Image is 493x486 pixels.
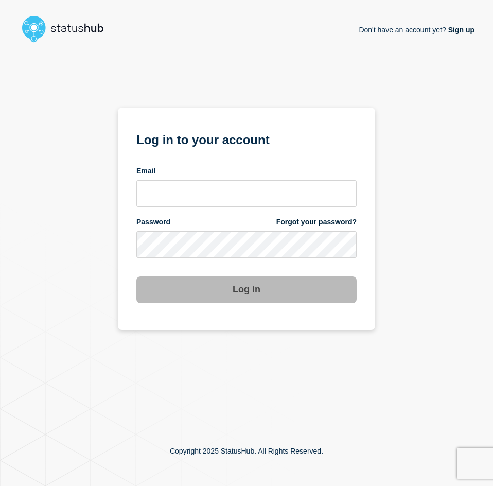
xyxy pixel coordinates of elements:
span: Email [136,166,155,176]
button: Log in [136,276,357,303]
a: Forgot your password? [276,217,357,227]
input: password input [136,231,357,258]
p: Don't have an account yet? [359,18,474,42]
p: Copyright 2025 StatusHub. All Rights Reserved. [170,447,323,455]
input: email input [136,180,357,207]
span: Password [136,217,170,227]
a: Sign up [446,26,474,34]
img: StatusHub logo [19,12,116,45]
h1: Log in to your account [136,129,357,148]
